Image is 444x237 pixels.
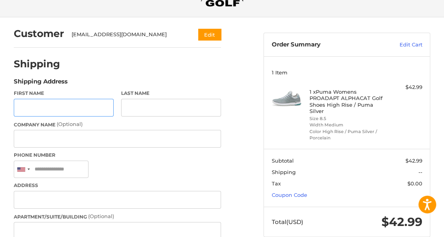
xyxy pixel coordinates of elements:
a: Edit Cart [374,41,422,49]
label: Address [14,182,221,189]
span: Subtotal [272,157,294,164]
div: United States: +1 [14,161,32,178]
span: Total (USD) [272,218,303,226]
span: $42.99 [381,215,422,229]
label: Phone Number [14,152,221,159]
label: First Name [14,90,114,97]
small: (Optional) [57,121,83,127]
small: (Optional) [88,213,114,219]
h2: Shipping [14,58,60,70]
button: Edit [198,29,221,40]
h3: 1 Item [272,69,422,76]
label: Last Name [121,90,221,97]
label: Apartment/Suite/Building [14,213,221,220]
h4: 1 x Puma Womens PROADAPT ALPHACAT Golf Shoes High Rise / Puma Silver [310,89,383,114]
a: Coupon Code [272,192,307,198]
h2: Customer [14,28,64,40]
label: Company Name [14,120,221,128]
span: $42.99 [405,157,422,164]
span: -- [418,169,422,175]
div: [EMAIL_ADDRESS][DOMAIN_NAME] [72,31,183,39]
li: Size 8.5 [310,115,383,122]
h3: Order Summary [272,41,374,49]
div: $42.99 [385,83,422,91]
li: Width Medium [310,122,383,128]
li: Color High Rise / Puma Silver / Porcelain [310,128,383,141]
span: Shipping [272,169,296,175]
span: Tax [272,180,281,187]
legend: Shipping Address [14,77,68,90]
span: $0.00 [407,180,422,187]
